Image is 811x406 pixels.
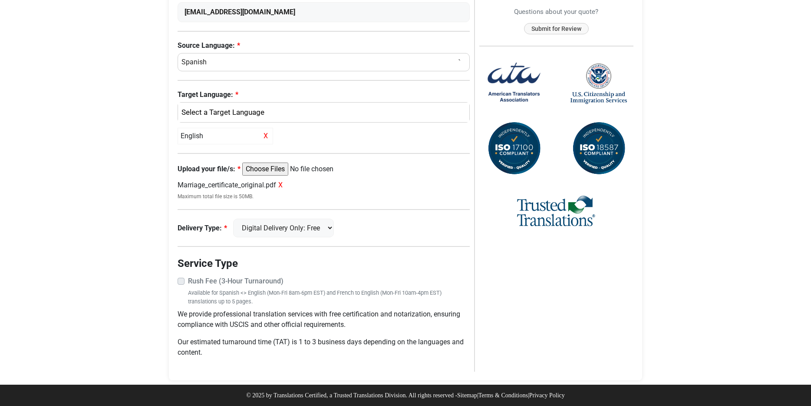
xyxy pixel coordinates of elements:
strong: Rush Fee (3-Hour Turnaround) [188,277,284,285]
img: Trusted Translations Logo [517,194,595,229]
div: English [178,128,273,144]
span: X [261,131,270,141]
small: Maximum total file size is 50MB. [178,193,470,200]
p: © 2025 by Translations Certified, a Trusted Translations Division. All rights reserved - | | [246,391,565,400]
button: Submit for Review [524,23,589,35]
button: English [178,102,470,123]
input: Enter Your Email [178,2,470,22]
label: Target Language: [178,90,470,100]
img: American Translators Association Logo [486,55,542,112]
a: Terms & Conditions [478,392,528,399]
img: ISO 17100 Compliant Certification [486,120,542,177]
img: ISO 18587 Compliant Certification [570,120,627,177]
small: Available for Spanish <> English (Mon-Fri 8am-6pm EST) and French to English (Mon-Fri 10am-4pm ES... [188,289,470,305]
label: Upload your file/s: [178,164,241,174]
span: X [278,181,283,189]
label: Delivery Type: [178,223,227,233]
a: Sitemap [457,392,477,399]
p: We provide professional translation services with free certification and notarization, ensuring c... [178,309,470,330]
p: Our estimated turnaround time (TAT) is 1 to 3 business days depending on the languages and content. [178,337,470,358]
div: Marriage_certificate_original.pdf [178,180,470,190]
h6: Questions about your quote? [479,8,634,16]
img: United States Citizenship and Immigration Services Logo [570,63,627,105]
a: Privacy Policy [529,392,565,399]
legend: Service Type [178,256,470,271]
div: English [182,107,461,118]
label: Source Language: [178,40,470,51]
